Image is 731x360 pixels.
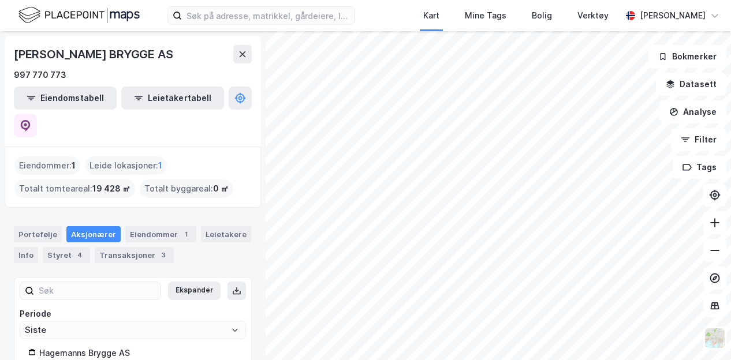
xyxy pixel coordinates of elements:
div: [PERSON_NAME] BRYGGE AS [14,45,175,63]
div: Mine Tags [465,9,506,22]
button: Leietakertabell [121,87,224,110]
div: [PERSON_NAME] [640,9,706,22]
button: Bokmerker [648,45,726,68]
div: Leietakere [201,226,251,242]
div: 997 770 773 [14,68,66,82]
div: Totalt byggareal : [140,179,233,198]
input: Søk [34,282,161,299]
span: 0 ㎡ [213,182,229,196]
div: Info [14,247,38,263]
button: Tags [673,156,726,179]
div: Kart [423,9,439,22]
img: logo.f888ab2527a4732fd821a326f86c7f29.svg [18,5,140,25]
div: Bolig [532,9,552,22]
button: Ekspander [168,282,221,300]
div: Verktøy [577,9,609,22]
button: Datasett [656,73,726,96]
div: Portefølje [14,226,62,242]
div: Transaksjoner [95,247,174,263]
button: Filter [671,128,726,151]
input: ClearOpen [20,321,245,339]
div: Totalt tomteareal : [14,179,135,198]
button: Open [230,325,240,335]
div: 1 [180,228,192,240]
button: Analyse [659,100,726,123]
span: 19 428 ㎡ [92,182,130,196]
button: Eiendomstabell [14,87,117,110]
iframe: Chat Widget [673,305,731,360]
div: Aksjonærer [66,226,121,242]
span: 1 [72,159,76,172]
div: 4 [74,249,85,261]
span: 1 [158,159,162,172]
div: Hagemanns Brygge AS [39,346,237,360]
div: Styret [43,247,90,263]
div: Periode [20,307,246,321]
div: 3 [158,249,169,261]
div: Leide lokasjoner : [85,156,167,175]
div: Eiendommer [125,226,196,242]
div: Eiendommer : [14,156,80,175]
input: Søk på adresse, matrikkel, gårdeiere, leietakere eller personer [182,7,355,24]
